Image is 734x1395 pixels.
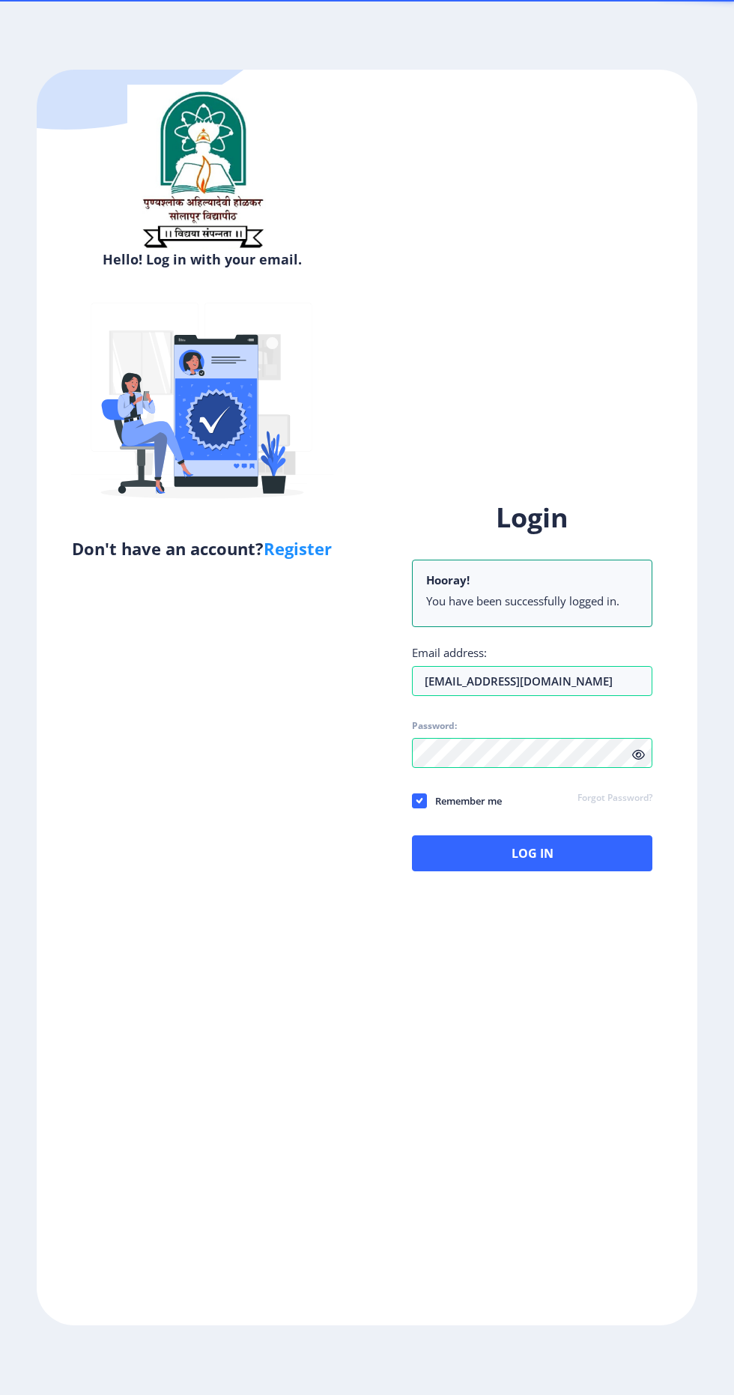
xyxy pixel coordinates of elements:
[412,835,652,871] button: Log In
[71,274,333,536] img: Verified-rafiki.svg
[127,85,277,254] img: sulogo.png
[412,720,457,732] label: Password:
[577,792,652,805] a: Forgot Password?
[48,250,356,268] h6: Hello! Log in with your email.
[412,666,652,696] input: Email address
[426,572,470,587] b: Hooray!
[264,537,332,560] a: Register
[412,500,652,536] h1: Login
[48,536,356,560] h5: Don't have an account?
[426,593,638,608] li: You have been successfully logged in.
[427,792,502,810] span: Remember me
[412,645,487,660] label: Email address:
